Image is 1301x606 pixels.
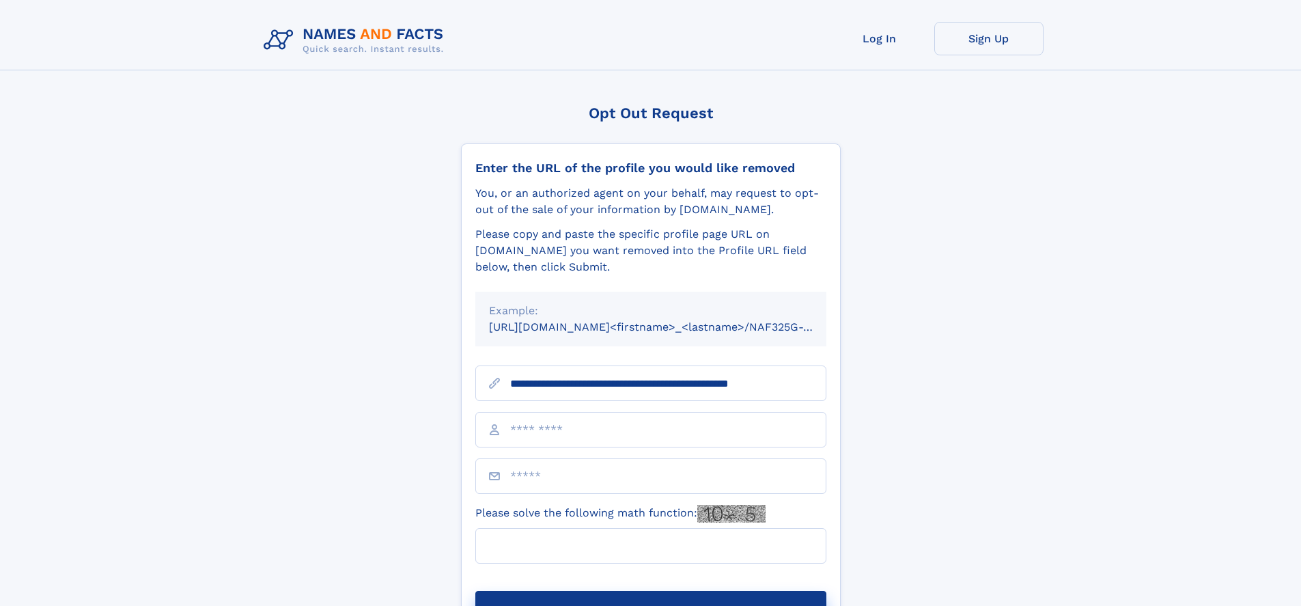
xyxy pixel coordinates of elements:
[258,22,455,59] img: Logo Names and Facts
[934,22,1044,55] a: Sign Up
[825,22,934,55] a: Log In
[489,320,852,333] small: [URL][DOMAIN_NAME]<firstname>_<lastname>/NAF325G-xxxxxxxx
[475,185,826,218] div: You, or an authorized agent on your behalf, may request to opt-out of the sale of your informatio...
[475,226,826,275] div: Please copy and paste the specific profile page URL on [DOMAIN_NAME] you want removed into the Pr...
[461,105,841,122] div: Opt Out Request
[475,505,766,523] label: Please solve the following math function:
[489,303,813,319] div: Example:
[475,161,826,176] div: Enter the URL of the profile you would like removed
